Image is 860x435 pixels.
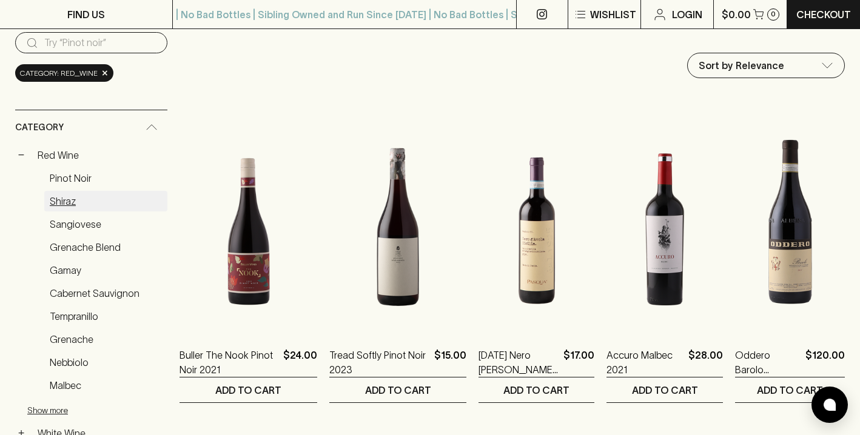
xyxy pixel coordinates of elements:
a: Oddero Barolo Classico 2017 [735,348,801,377]
p: $0.00 [722,7,751,22]
img: Pasqua Nero d'Avola 2021 [479,118,594,330]
button: − [15,149,27,161]
button: Show more [27,398,186,423]
button: ADD TO CART [329,377,466,402]
a: Cabernet Sauvignon [44,283,167,304]
a: Grenache Blend [44,237,167,257]
a: Sangiovese [44,214,167,234]
p: Checkout [796,7,851,22]
a: Pinot Noir [44,168,167,188]
p: Wishlist [590,7,636,22]
a: Grenache [44,329,167,350]
button: ADD TO CART [180,377,317,402]
div: Category [15,110,167,145]
a: Accuro Malbec 2021 [606,348,684,377]
p: ADD TO CART [757,383,823,397]
p: FIND US [67,7,105,22]
p: Sort by Relevance [699,58,784,73]
button: ADD TO CART [735,377,845,402]
img: Buller The Nook Pinot Noir 2021 [180,118,317,330]
a: Buller The Nook Pinot Noir 2021 [180,348,278,377]
p: $120.00 [805,348,845,377]
a: Tempranillo [44,306,167,327]
a: Tread Softly Pinot Noir 2023 [329,348,429,377]
img: bubble-icon [824,399,836,411]
img: Tread Softly Pinot Noir 2023 [329,118,466,330]
span: Category [15,120,64,135]
p: ADD TO CART [632,383,698,397]
a: Malbec [44,375,167,396]
p: $28.00 [688,348,723,377]
span: Category: red_wine [20,67,98,79]
a: [DATE] Nero [PERSON_NAME] 2021 [479,348,559,377]
a: Shiraz [44,191,167,211]
div: Sort by Relevance [688,53,844,78]
p: 0 [771,11,776,18]
p: ADD TO CART [365,383,431,397]
img: Oddero Barolo Classico 2017 [735,118,845,330]
a: Gamay [44,260,167,281]
a: Nebbiolo [44,352,167,373]
a: Red Wine [32,145,167,165]
span: × [101,67,109,79]
p: $15.00 [434,348,466,377]
button: ADD TO CART [479,377,594,402]
p: ADD TO CART [215,383,281,397]
button: ADD TO CART [606,377,723,402]
p: Login [672,7,702,22]
input: Try “Pinot noir” [44,33,158,53]
p: $17.00 [563,348,594,377]
p: $24.00 [283,348,317,377]
img: Accuro Malbec 2021 [606,118,723,330]
p: ADD TO CART [503,383,569,397]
